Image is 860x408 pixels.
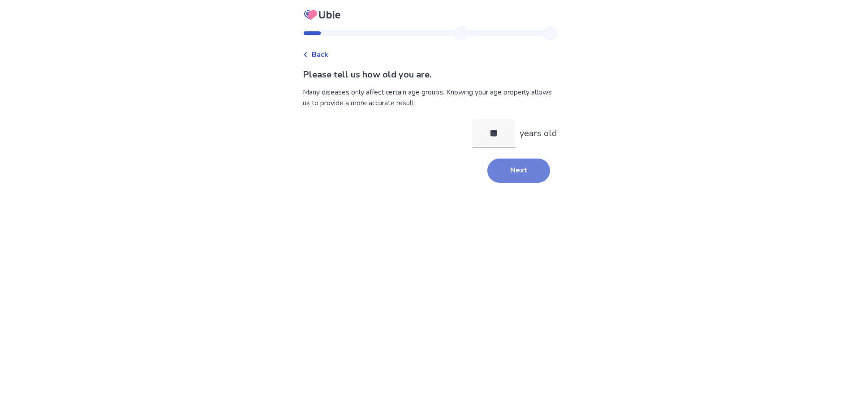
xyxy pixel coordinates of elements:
p: years old [520,127,557,140]
span: Back [312,49,328,60]
div: Many diseases only affect certain age groups. Knowing your age properly allows us to provide a mo... [303,87,557,108]
p: Please tell us how old you are. [303,68,557,82]
input: years old [472,119,515,148]
button: Next [487,159,550,183]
